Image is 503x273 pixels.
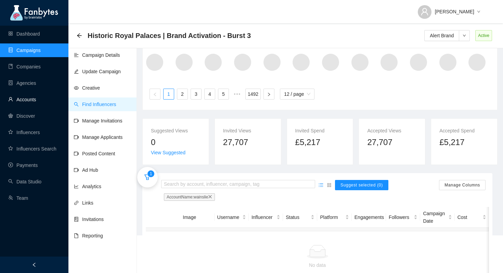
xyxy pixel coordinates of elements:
[8,179,41,184] a: searchData Studio
[267,92,271,96] span: right
[223,138,248,147] span: 27,707
[8,113,35,119] a: radar-chartDiscover
[317,207,351,228] th: Platform
[74,118,122,123] a: video-cameraManage Invitations
[164,193,215,201] span: AccountName : wainslie
[320,213,344,221] span: Platform
[74,184,101,189] a: line-chartAnalytics
[295,136,320,149] span: £5,217
[386,207,420,228] th: Followers
[286,213,309,221] span: Status
[77,33,82,38] span: arrow-left
[147,170,154,177] sup: 1
[223,127,273,134] div: Invited Views
[191,89,201,99] a: 3
[319,183,323,187] span: unordered-list
[74,69,121,74] a: editUpdate Campaign
[412,3,486,14] button: [PERSON_NAME]down
[177,89,188,100] li: 2
[163,89,174,100] li: 1
[74,102,116,107] a: searchFind Influencers
[459,30,470,41] button: down
[284,89,310,99] span: 12 / page
[151,138,155,147] span: 0
[205,89,215,99] a: 4
[249,207,283,228] th: Influencer
[251,213,275,221] span: Influencer
[8,97,36,102] a: userAccounts
[88,30,251,41] span: Historic Royal Palaces | Brand Activation - Burst 3
[439,136,464,149] span: £5,217
[74,85,100,91] a: eyeCreative
[327,183,332,187] span: appstore
[423,210,447,225] span: Campaign Date
[74,200,93,206] a: linkLinks
[150,89,160,100] button: left
[215,207,249,228] th: Username
[232,89,243,100] li: Next 5 Pages
[389,213,412,221] span: Followers
[74,233,103,238] a: fileReporting
[8,64,41,69] a: bookCompanies
[245,89,261,100] li: 1492
[475,30,492,41] span: Active
[439,127,489,134] div: Accepted Spend
[151,261,483,269] div: No data
[367,127,417,134] div: Accepted Views
[352,207,386,228] th: Engagements
[77,33,82,39] div: Back
[8,31,40,37] a: appstoreDashboard
[444,182,480,188] span: Manage Columns
[477,10,480,14] span: down
[457,213,481,221] span: Cost
[218,89,229,99] a: 5
[335,180,388,190] button: Suggest selected (0)
[74,52,120,58] a: align-leftCampaign Details
[218,89,229,100] li: 5
[164,89,174,99] a: 1
[8,146,56,152] a: starInfluencers Search
[8,195,28,201] a: usergroup-addTeam
[263,89,274,100] li: Next Page
[150,89,160,100] li: Previous Page
[280,89,314,100] div: Page Size
[74,151,115,156] a: video-cameraPosted Content
[208,195,212,199] span: close
[151,127,201,134] div: Suggested Views
[246,89,260,99] a: 1492
[74,217,104,222] a: hddInvitations
[180,207,214,228] th: Image
[191,89,202,100] li: 3
[8,162,38,168] a: pay-circlePayments
[367,138,392,147] span: 27,707
[8,48,41,53] a: databaseCampaigns
[217,213,241,221] span: Username
[144,174,151,181] span: filter
[151,149,201,156] div: View Suggested
[153,92,157,96] span: left
[435,8,474,15] span: [PERSON_NAME]
[74,167,98,173] a: video-cameraAd Hub
[232,89,243,100] span: •••
[204,89,215,100] li: 4
[263,89,274,100] button: right
[32,262,37,267] span: left
[177,89,188,99] a: 2
[455,207,489,228] th: Cost
[8,130,40,135] a: starInfluencers
[74,134,122,140] a: video-cameraManage Applicants
[459,34,469,37] span: down
[150,171,152,176] span: 1
[354,213,384,221] span: Engagements
[421,8,429,16] span: user
[420,207,454,228] th: Campaign Date
[424,30,459,41] button: Alert Brand
[295,127,345,134] div: Invited Spend
[8,80,36,86] a: containerAgencies
[439,180,486,190] button: Manage Columns
[283,207,317,228] th: Status
[430,32,454,39] span: Alert Brand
